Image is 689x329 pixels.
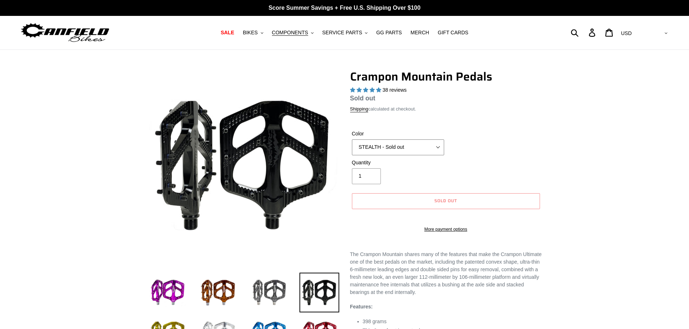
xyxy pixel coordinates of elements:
span: Sold out [350,95,375,102]
span: BIKES [243,30,258,36]
label: Color [352,130,444,138]
strong: Features: [350,304,373,309]
a: MERCH [407,28,433,38]
button: BIKES [239,28,267,38]
span: COMPONENTS [272,30,308,36]
span: GIFT CARDS [438,30,468,36]
span: MERCH [411,30,429,36]
button: COMPONENTS [268,28,317,38]
img: Canfield Bikes [20,21,110,44]
img: Load image into Gallery viewer, bronze [198,273,238,312]
label: Quantity [352,159,444,166]
img: Load image into Gallery viewer, stealth [299,273,339,312]
img: Load image into Gallery viewer, grey [249,273,289,312]
a: GIFT CARDS [434,28,472,38]
input: Search [575,25,593,40]
li: 398 grams [363,318,542,325]
a: GG PARTS [373,28,405,38]
a: Shipping [350,106,369,112]
span: GG PARTS [376,30,402,36]
span: Sold out [434,197,457,204]
span: 4.97 stars [350,87,383,93]
button: SERVICE PARTS [319,28,371,38]
a: More payment options [352,226,540,233]
div: calculated at checkout. [350,105,542,113]
span: SERVICE PARTS [322,30,362,36]
span: 38 reviews [382,87,407,93]
p: The Crampon Mountain shares many of the features that make the Crampon Ultimate one of the best p... [350,251,542,296]
img: Load image into Gallery viewer, purple [148,273,187,312]
h1: Crampon Mountain Pedals [350,70,542,83]
button: Sold out [352,193,540,209]
span: SALE [221,30,234,36]
a: SALE [217,28,238,38]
